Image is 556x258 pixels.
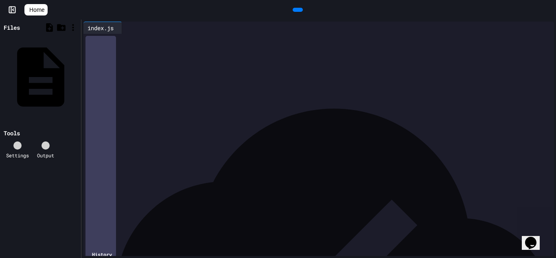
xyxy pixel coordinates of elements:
iframe: chat widget [522,225,548,250]
div: Settings [6,152,29,159]
div: Output [37,152,54,159]
div: index.js [83,22,122,34]
span: Home [29,6,44,14]
div: Files [4,23,20,32]
a: Home [24,4,48,15]
div: Tools [4,129,20,137]
div: index.js [83,24,118,32]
